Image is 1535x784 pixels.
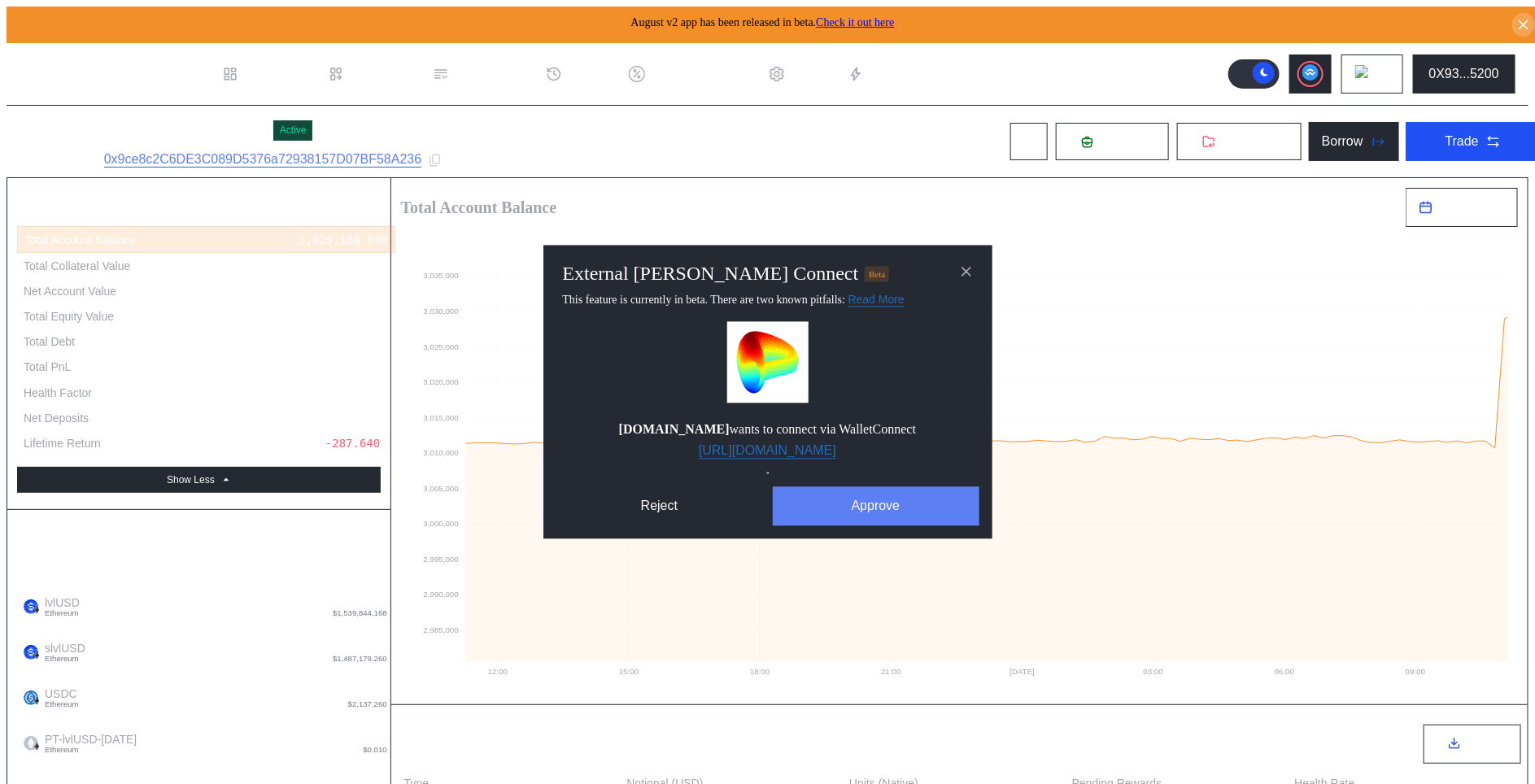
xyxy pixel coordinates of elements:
[953,259,979,285] button: close modal
[38,687,79,708] span: USDC
[298,642,387,656] div: 1,361,823.130
[298,259,387,273] div: 2,452,030.292
[24,436,101,451] div: Lifetime Return
[38,642,85,663] span: slvlUSD
[556,487,763,526] button: Reject
[45,609,80,617] span: Ethereum
[348,700,387,708] span: $2,137.260
[333,655,387,663] span: $1,487,179.260
[45,700,79,708] span: Ethereum
[423,448,459,457] text: 3,010,000
[1446,134,1479,149] div: Trade
[401,199,1393,216] h2: Total Account Balance
[423,519,459,528] text: 3,000,000
[24,309,114,324] div: Total Equity Value
[17,194,381,226] div: Account Summary
[245,67,308,81] div: Dashboard
[38,596,80,617] span: lvlUSD
[298,334,387,349] div: 1,999,741.346
[870,67,943,81] div: Automations
[1010,667,1035,676] text: [DATE]
[20,154,98,167] div: Subaccount ID:
[1355,65,1373,83] img: chain logo
[1275,667,1295,676] text: 06:00
[569,67,609,81] div: History
[17,558,381,584] div: Aggregate Balances
[24,736,38,751] img: empty-token.png
[24,259,130,273] div: Total Collateral Value
[24,645,38,660] img: lvlusd-logo.png
[24,334,75,349] div: Total Debt
[38,733,137,754] span: PT-lvlUSD-[DATE]
[423,413,459,422] text: 3,015,000
[24,599,38,614] img: lvlusd-logo.png
[24,690,38,705] img: usdc.png
[333,609,387,617] span: $1,539,844.168
[881,667,901,676] text: 21:00
[33,606,41,614] img: svg+xml,%3c
[563,294,905,307] span: This feature is currently in beta. There are two known pitfalls:
[423,625,459,634] text: 2,985,000
[1439,202,1504,214] span: Last 24 Hours
[33,651,41,660] img: svg+xml,%3c
[104,152,422,168] a: 0x9ce8c2C6DE3C089D5376a72938157D07BF58A236
[20,115,267,146] div: Nayt - Pendle PT lvlUSD
[298,284,387,298] div: 1,029,419.351
[1429,67,1499,81] div: 0X93...5200
[24,385,92,400] div: Health Factor
[363,746,386,754] span: $0.010
[45,746,137,754] span: Ethereum
[791,67,828,81] div: Admin
[45,655,85,663] span: Ethereum
[33,743,41,751] img: svg+xml,%3c
[325,687,387,701] div: 2,137.536
[487,667,508,676] text: 12:00
[1222,134,1276,149] span: Withdraw
[298,359,387,374] div: 1,578,029.057
[1467,738,1497,751] span: Export
[353,733,387,747] div: 0.010
[1406,667,1426,676] text: 09:00
[404,735,495,754] div: DeFi Metrics
[423,307,459,316] text: 3,030,000
[631,16,895,28] span: August v2 app has been released in beta.
[816,16,894,28] a: Check it out here
[33,697,41,705] img: svg+xml,%3c
[167,474,215,486] div: Show Less
[305,411,387,425] div: -548,612.532
[773,487,979,526] button: Approve
[24,284,116,298] div: Net Account Value
[727,322,809,403] img: Curve.finance logo
[423,590,459,599] text: 2,990,000
[312,309,387,324] div: 452,288.946
[652,67,749,81] div: Discount Factors
[423,272,459,281] text: 3,035,000
[456,67,526,81] div: Permissions
[351,67,413,81] div: Loan Book
[17,526,381,558] div: Account Balance
[619,667,639,676] text: 15:00
[423,555,459,564] text: 2,995,000
[24,233,137,247] div: Total Account Balance
[619,423,916,438] span: wants to connect via WalletConnect
[280,124,307,136] div: Active
[423,484,459,493] text: 3,005,000
[423,342,459,351] text: 3,025,000
[298,596,387,610] div: 1,540,025.890
[299,233,388,247] div: 3,029,160.696
[24,359,71,374] div: Total PnL
[699,444,836,460] a: [URL][DOMAIN_NAME]
[1322,134,1363,149] div: Borrow
[750,667,770,676] text: 18:00
[325,436,387,451] div: -287.640%
[563,264,859,285] h2: External [PERSON_NAME] Connect
[24,411,89,425] div: Net Deposits
[353,385,387,400] div: 1.227
[848,294,905,307] a: Read More
[423,377,459,386] text: 3,020,000
[1144,667,1164,676] text: 03:00
[1100,134,1144,149] span: Deposit
[865,267,889,281] div: Beta
[619,423,730,437] b: [DOMAIN_NAME]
